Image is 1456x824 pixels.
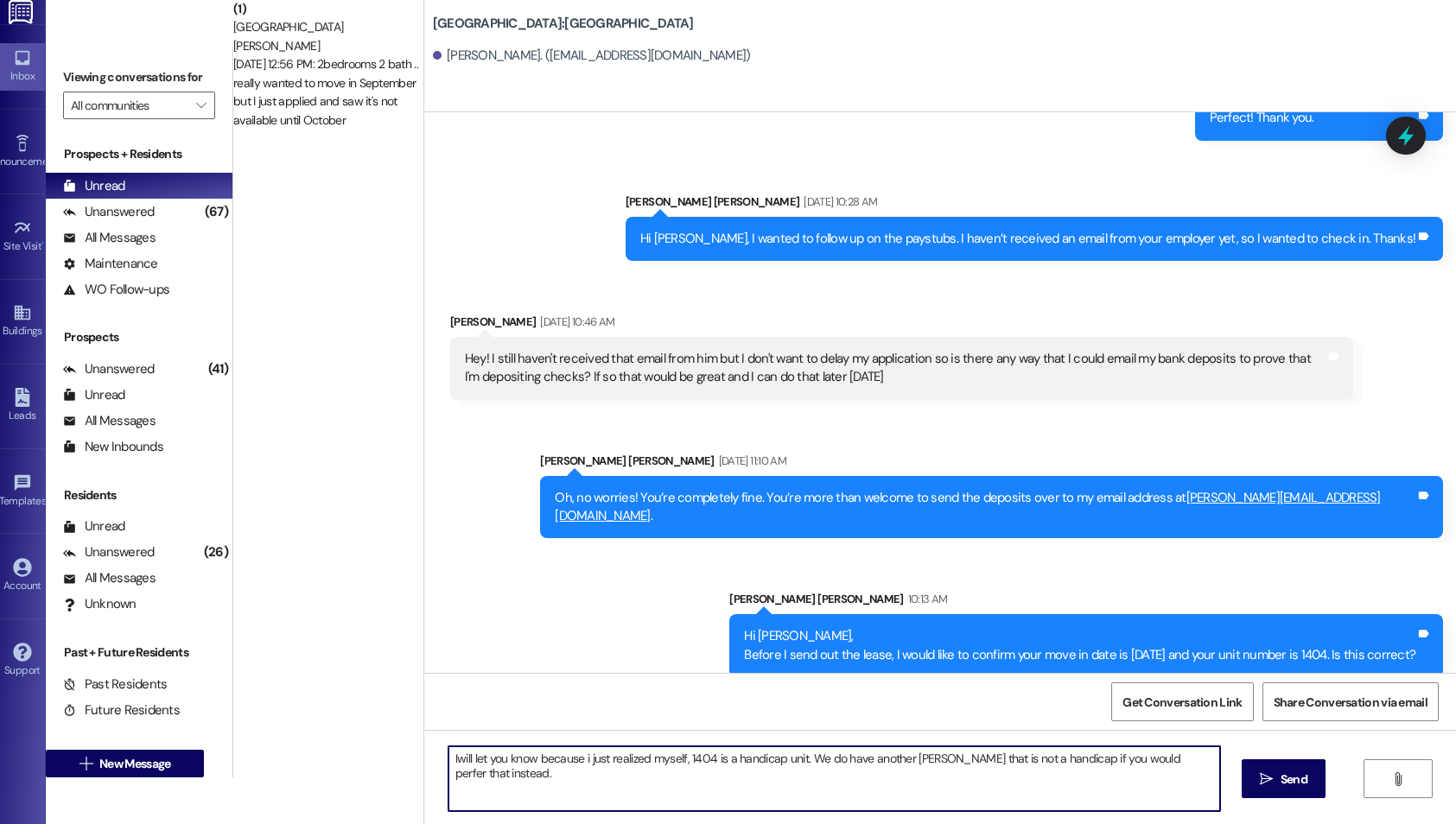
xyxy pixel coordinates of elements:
[63,386,125,404] div: Unread
[46,145,232,163] div: Prospects + Residents
[46,643,232,662] div: Past + Future Residents
[63,543,155,561] div: Unanswered
[744,627,1415,664] div: Hi [PERSON_NAME], Before I send out the lease, I would like to confirm your move in date is [DATE...
[1210,109,1314,127] div: Perfect! Thank you.
[63,360,155,378] div: Unanswered
[233,18,423,36] div: [GEOGRAPHIC_DATA]
[233,38,320,54] span: [PERSON_NAME]
[63,203,155,221] div: Unanswered
[715,452,786,470] div: [DATE] 11:10 AM
[71,92,188,119] input: All communities
[233,1,246,16] b: ( 1 )
[79,757,92,770] i: 
[63,281,169,299] div: WO Follow-ups
[63,438,163,456] div: New Inbounds
[1281,773,1307,785] span: Send
[433,47,751,65] div: [PERSON_NAME]. ([EMAIL_ADDRESS][DOMAIN_NAME])
[200,539,232,566] div: (26)
[555,489,1380,524] a: [PERSON_NAME][EMAIL_ADDRESS][DOMAIN_NAME]
[1274,696,1427,708] span: Share Conversation via email
[63,595,137,613] div: Unknown
[63,255,158,273] div: Maintenance
[1122,696,1242,708] span: Get Conversation Link
[536,313,614,331] div: [DATE] 10:46 AM
[626,193,1443,217] div: [PERSON_NAME] [PERSON_NAME]
[1262,682,1439,721] button: Share Conversation via email
[729,590,1443,614] div: [PERSON_NAME] [PERSON_NAME]
[640,230,1415,248] div: Hi [PERSON_NAME], I wanted to follow up on the paystubs. I haven’t received an email from your em...
[63,569,156,587] div: All Messages
[204,356,232,383] div: (41)
[1242,759,1326,798] button: Send
[63,229,156,247] div: All Messages
[46,486,232,504] div: Residents
[1391,772,1404,786] i: 
[465,350,1326,387] div: Hey! I still haven't received that email from him but I don't want to delay my application so is ...
[99,757,170,770] span: New Message
[46,328,232,346] div: Prospects
[540,452,1443,476] div: [PERSON_NAME] [PERSON_NAME]
[799,193,877,211] div: [DATE] 10:28 AM
[41,238,44,250] span: •
[450,313,1353,337] div: [PERSON_NAME]
[63,675,168,694] div: Past Residents
[904,590,948,608] div: 10:13 AM
[1260,772,1273,786] i: 
[63,517,125,536] div: Unread
[63,701,180,719] div: Future Residents
[448,746,1221,811] textarea: Iwill let you know because i just realized myself, 1404 is a handicap unit. We do have another [P...
[46,750,205,777] button: New Message
[555,489,1415,526] div: Oh, no worries! You’re completely fine. You’re more than welcome to send the deposits over to my ...
[63,412,156,430] div: All Messages
[63,64,215,91] label: Viewing conversations for
[63,177,125,195] div: Unread
[433,15,694,33] b: [GEOGRAPHIC_DATA]: [GEOGRAPHIC_DATA]
[196,98,206,112] i: 
[233,56,418,127] div: [DATE] 12:56 PM: 2bedrooms 2 bath .. really wanted to move in September but I just applied and sa...
[200,199,232,225] div: (67)
[1111,682,1253,721] button: Get Conversation Link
